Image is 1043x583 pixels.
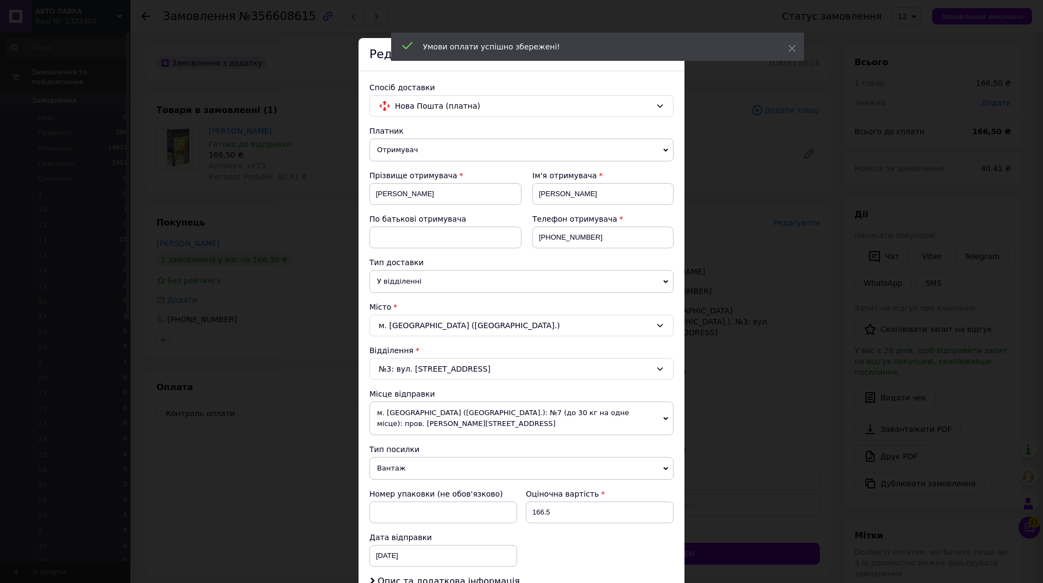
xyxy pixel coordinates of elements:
div: Номер упаковки (не обов'язково) [369,488,517,499]
span: Ім'я отримувача [532,171,597,180]
span: Нова Пошта (платна) [395,100,651,112]
span: Прізвище отримувача [369,171,457,180]
div: Дата відправки [369,532,517,543]
span: Телефон отримувача [532,215,617,223]
span: Вантаж [369,457,674,480]
div: Спосіб доставки [369,82,674,93]
div: Відділення [369,345,674,356]
div: Оціночна вартість [526,488,674,499]
div: №3: вул. [STREET_ADDRESS] [369,358,674,380]
span: У відділенні [369,270,674,293]
span: Тип посилки [369,445,419,454]
input: +380 [532,227,674,248]
div: м. [GEOGRAPHIC_DATA] ([GEOGRAPHIC_DATA].) [369,315,674,336]
span: м. [GEOGRAPHIC_DATA] ([GEOGRAPHIC_DATA].): №7 (до 30 кг на одне місце): пров. [PERSON_NAME][STREE... [369,402,674,435]
span: Тип доставки [369,258,424,267]
div: Місто [369,302,674,312]
div: Умови оплати успішно збережені! [423,41,761,52]
span: По батькові отримувача [369,215,466,223]
span: Отримувач [369,139,674,161]
span: Платник [369,127,404,135]
span: Місце відправки [369,390,435,398]
div: Редагування доставки [359,38,684,71]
